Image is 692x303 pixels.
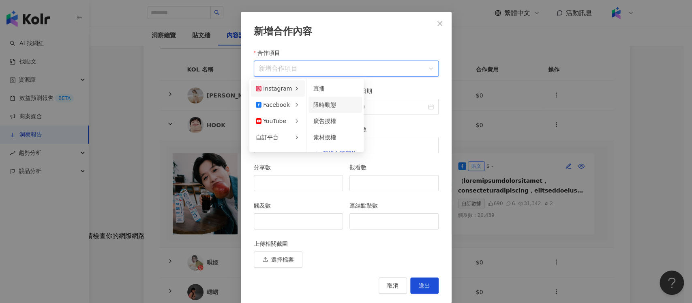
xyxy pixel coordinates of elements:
input: 留言數 [350,137,438,153]
label: 觀看數 [349,163,373,172]
input: 分享數 [254,175,343,191]
button: 選擇檔案 [254,251,302,268]
input: 觀看數 [350,175,438,191]
button: 送出 [410,277,439,294]
div: YouTube [256,117,286,126]
span: 新增自訂欄位 [323,151,357,156]
span: 送出 [419,282,430,289]
div: Facebook [256,100,290,109]
input: 連結點擊數 [350,214,438,229]
span: 選擇檔案 [271,256,294,263]
div: Instagram [256,84,292,93]
div: 自訂平台 [256,133,279,142]
label: 上傳相關截圖 [254,239,294,248]
span: 限時動態 [313,102,336,108]
label: 合作項目 [254,48,286,57]
span: 素材授權 [313,134,336,141]
span: close [437,20,443,27]
span: 取消 [387,282,398,289]
button: 取消 [379,277,407,294]
div: 新增合作內容 [254,25,439,39]
label: 觸及數 [254,201,277,210]
input: 發文日期 [354,102,426,111]
input: 觸及數 [254,214,343,229]
span: 廣告授權 [313,118,336,124]
label: 分享數 [254,163,277,172]
button: Close [432,15,448,32]
button: 新增自訂欄位 [313,149,357,158]
label: 連結點擊數 [349,201,384,210]
span: 直播 [313,85,325,92]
